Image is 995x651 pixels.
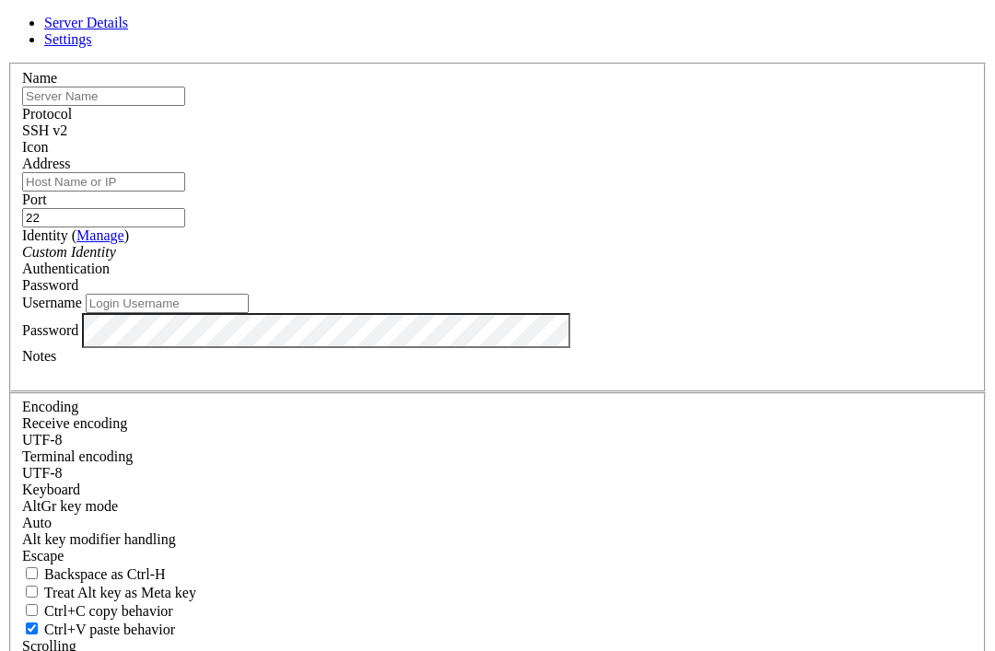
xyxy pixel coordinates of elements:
[22,295,82,310] label: Username
[26,586,38,598] input: Treat Alt key as Meta key
[22,348,56,364] label: Notes
[22,70,57,86] label: Name
[22,622,175,637] label: Ctrl+V pastes if true, sends ^V to host if false. Ctrl+Shift+V sends ^V to host if true, pastes i...
[22,277,78,293] span: Password
[22,432,973,448] div: UTF-8
[44,31,92,47] a: Settings
[22,156,70,171] label: Address
[22,244,973,261] div: Custom Identity
[22,122,973,139] div: SSH v2
[26,604,38,616] input: Ctrl+C copy behavior
[22,192,47,207] label: Port
[72,227,129,243] span: ( )
[44,585,196,600] span: Treat Alt key as Meta key
[22,399,78,414] label: Encoding
[22,465,63,481] span: UTF-8
[22,515,973,531] div: Auto
[44,603,173,619] span: Ctrl+C copy behavior
[22,531,176,547] label: Controls how the Alt key is handled. Escape: Send an ESC prefix. 8-Bit: Add 128 to the typed char...
[44,622,175,637] span: Ctrl+V paste behavior
[44,15,128,30] a: Server Details
[22,415,127,431] label: Set the expected encoding for data received from the host. If the encodings do not match, visual ...
[22,106,72,122] label: Protocol
[22,448,133,464] label: The default terminal encoding. ISO-2022 enables character map translations (like graphics maps). ...
[22,122,67,138] span: SSH v2
[22,515,52,530] span: Auto
[22,498,118,514] label: Set the expected encoding for data received from the host. If the encodings do not match, visual ...
[22,603,173,619] label: Ctrl-C copies if true, send ^C to host if false. Ctrl-Shift-C sends ^C to host if true, copies if...
[22,548,973,564] div: Escape
[22,482,80,497] label: Keyboard
[22,321,78,337] label: Password
[22,465,973,482] div: UTF-8
[76,227,124,243] a: Manage
[22,227,129,243] label: Identity
[22,277,973,294] div: Password
[22,172,185,192] input: Host Name or IP
[22,139,48,155] label: Icon
[86,294,249,313] input: Login Username
[26,622,38,634] input: Ctrl+V paste behavior
[22,432,63,448] span: UTF-8
[22,566,166,582] label: If true, the backspace should send BS ('\x08', aka ^H). Otherwise the backspace key should send '...
[22,585,196,600] label: Whether the Alt key acts as a Meta key or as a distinct Alt key.
[26,567,38,579] input: Backspace as Ctrl-H
[44,566,166,582] span: Backspace as Ctrl-H
[22,208,185,227] input: Port Number
[22,244,116,260] i: Custom Identity
[22,261,110,276] label: Authentication
[22,548,64,564] span: Escape
[22,87,185,106] input: Server Name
